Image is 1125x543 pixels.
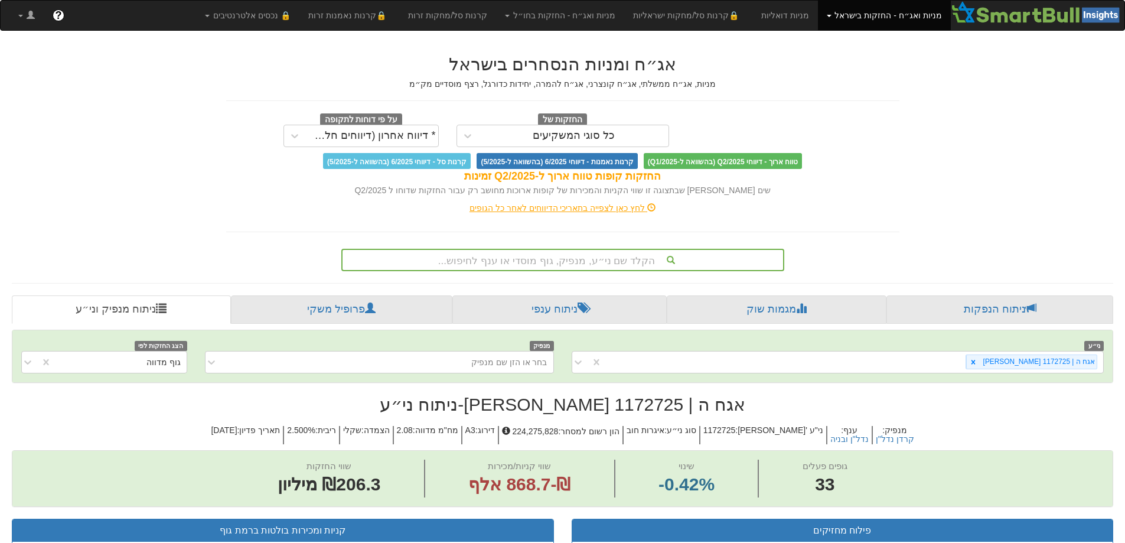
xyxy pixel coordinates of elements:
a: מניות דואליות [752,1,818,30]
font: מניות ואג״ח - החזקות בחו״ל [513,11,615,20]
font: בחר או הזן שם מנפיק [471,357,547,367]
a: מניות ואג״ח - החזקות בחו״ל [496,1,624,30]
a: מניות ואג״ח - החזקות בישראל [818,1,951,30]
font: קניות ומכירות בולטות ברמת גוף [220,525,345,535]
font: ענף [843,425,857,435]
font: שווי החזקות [306,461,351,471]
font: 33 [815,474,834,494]
font: 224,275,828 [513,427,559,436]
font: החזקות של [543,115,583,123]
font: : [735,425,738,435]
font: איגרות חוב [627,425,664,435]
font: פילוח מחזיקים [813,525,871,535]
font: מניות, אג״ח ממשלתי, אג״ח קונצרני, אג״ח להמרה, יחידות כדורגל, רצף מוסדיים מק״מ [409,79,716,89]
a: ניתוח הנפקות [886,295,1113,324]
font: שים [PERSON_NAME] שבתצוגה זו שווי הקניות והמכירות של קופות ארוכות מחושב רק עבור החזקות שדוחו ל Q2... [354,186,770,195]
font: ניתוח הנפקות [964,303,1026,315]
font: דירוג [478,425,495,435]
font: לחץ כאן לצפייה בתאריכי הדיווחים לאחר כל הגופים [469,203,645,213]
button: נדל"ן ובניה [830,435,869,444]
font: תאריך פדיון [239,425,280,435]
font: הון רשום למסחר [560,427,619,436]
font: A3 [465,425,475,435]
font: 1172725 [703,425,736,435]
font: [PERSON_NAME] אגח ה | 1172725 [464,395,745,414]
a: 🔒 נכסים אלטרנטיבים [196,1,299,30]
font: מגמות שוק [746,303,796,315]
font: קרנות סל/מחקות זרות [408,11,487,20]
font: : [237,425,240,435]
font: קרנות סל/מחקות ישראליות [633,11,729,20]
font: מח"מ מדווה [415,425,458,435]
font: 🔒 [729,11,739,20]
font: [PERSON_NAME] אגח ה | 1172725 [983,357,1095,366]
font: ניתוח מנפיק וני״ע [76,303,156,315]
a: ? [44,1,73,30]
font: קרדן נדל"ן [876,434,914,444]
font: שינוי [679,461,694,471]
font: ני״ע [1088,342,1100,349]
font: ? [55,9,61,21]
font: נדל"ן ובניה [830,434,869,444]
a: ניתוח ענפי [452,295,667,324]
img: סמארטבול [951,1,1124,24]
font: - [458,395,464,414]
font: מנפיק [533,342,550,349]
font: קרנות נאמנות - דיווחי 6/2025 (בהשוואה ל-5/2025) [481,157,633,165]
font: 🔒 [376,11,386,20]
font: ₪-868.7 אלף [468,474,570,494]
font: על פי דוחות לתקופה [325,115,397,123]
a: 🔒קרנות סל/מחקות ישראליות [624,1,752,30]
font: [DATE] [211,425,237,435]
font: ניתוח ני״ע [380,395,458,414]
font: הקלד שם ני״ע, מנפיק, גוף מוסדי או ענף לחיפוש... [438,255,655,266]
button: קרדן נדל"ן [876,435,914,444]
font: אג״ח ומניות הנסחרים בישראל [449,54,676,74]
font: הצמדה [364,425,390,435]
font: קרנות סל - דיווחי 6/2025 (בהשוואה ל-5/2025) [327,157,467,165]
font: [PERSON_NAME]' ני"ע [738,425,823,435]
a: ניתוח מנפיק וני״ע [12,295,231,324]
font: ניתוח ענפי [531,303,578,315]
font: : [664,425,667,435]
font: גופים פעלים [803,461,847,471]
font: מניות ואג״ח - החזקות בישראל [834,11,941,20]
a: קרנות סל/מחקות זרות [399,1,496,30]
font: : [558,427,560,436]
font: ריבית [318,425,336,435]
font: טווח ארוך - דיווחי Q2/2025 (בהשוואה ל-Q1/2025) [648,157,798,165]
font: : [882,425,885,435]
font: * דיווח אחרון (דיווחים חלקיים) [302,129,436,141]
font: שווי קניות/מכירות [488,461,551,471]
font: שקלי [343,425,361,435]
font: סוג ני״ע [667,425,696,435]
a: מגמות שוק [667,295,886,324]
font: : [841,425,843,435]
a: פרופיל משקי [231,295,452,324]
font: : [413,425,415,435]
font: : [315,425,318,435]
font: כל סוגי המשקיעים [533,129,615,141]
font: החזקות קופות טווח ארוך ל-Q2/2025 זמינות [464,170,661,182]
font: קרנות נאמנות זרות [308,11,376,20]
font: ₪206.3 מיליון [278,474,380,494]
font: : [361,425,364,435]
font: 🔒 נכסים אלטרנטיבים [213,11,291,20]
font: 2.08 [397,425,413,435]
font: פרופיל משקי [307,303,365,315]
font: 2.500% [287,425,315,435]
font: ‎-0.42% [658,474,715,494]
font: מנפיק [885,425,907,435]
font: מניות דואליות [761,11,809,20]
font: גוף מדווה [146,357,181,367]
font: הצג החזקות לפי [138,342,183,349]
font: : [475,425,478,435]
a: 🔒קרנות נאמנות זרות [299,1,400,30]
